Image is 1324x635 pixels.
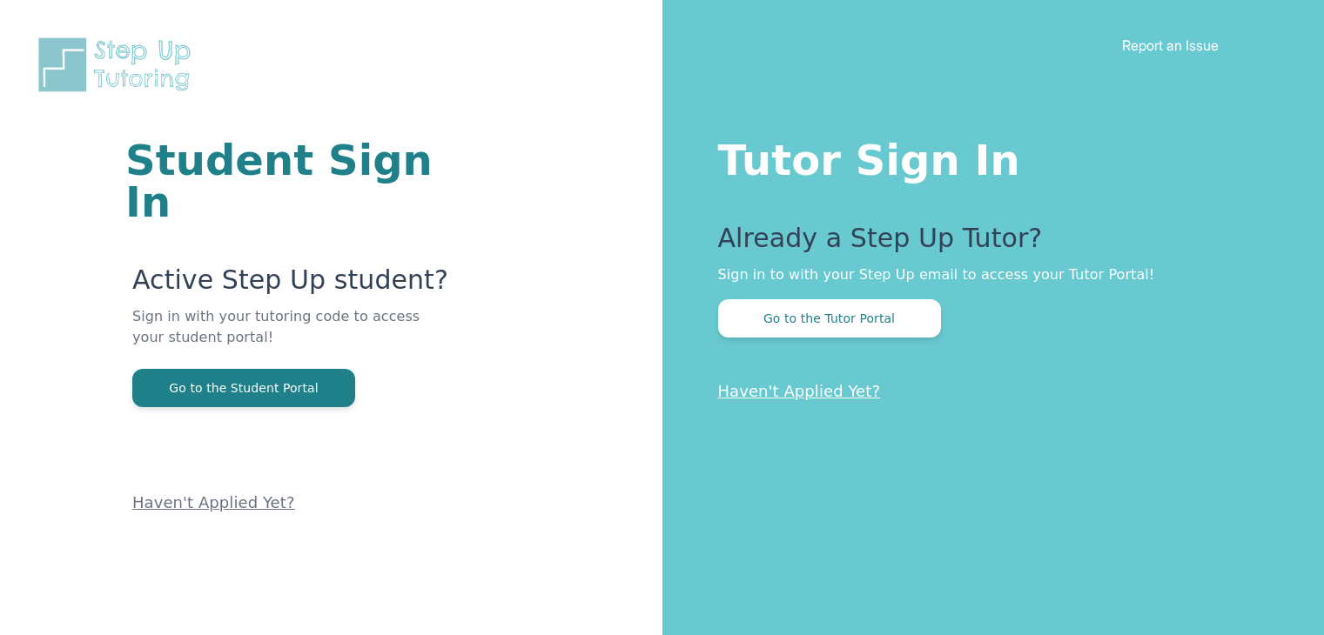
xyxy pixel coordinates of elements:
h1: Student Sign In [125,139,454,223]
p: Sign in to with your Step Up email to access your Tutor Portal! [718,264,1255,285]
img: Step Up Tutoring horizontal logo [35,35,202,95]
p: Already a Step Up Tutor? [718,223,1255,264]
button: Go to the Student Portal [132,369,355,407]
p: Active Step Up student? [132,264,454,306]
p: Sign in with your tutoring code to access your student portal! [132,306,454,369]
a: Go to the Tutor Portal [718,310,941,326]
a: Report an Issue [1122,37,1219,54]
h1: Tutor Sign In [718,132,1255,181]
a: Haven't Applied Yet? [132,493,295,511]
button: Go to the Tutor Portal [718,299,941,338]
a: Haven't Applied Yet? [718,382,881,400]
a: Go to the Student Portal [132,379,355,396]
